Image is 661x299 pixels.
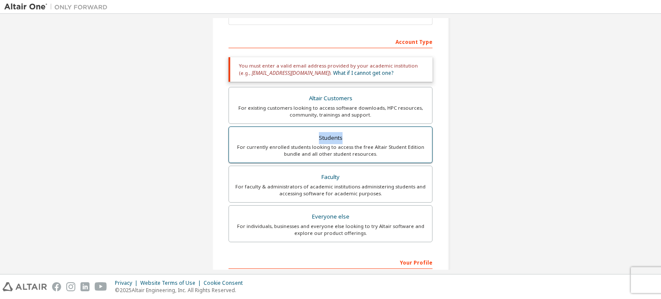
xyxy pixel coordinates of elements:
[234,211,427,223] div: Everyone else
[234,183,427,197] div: For faculty & administrators of academic institutions administering students and accessing softwa...
[229,255,432,269] div: Your Profile
[140,280,204,287] div: Website Terms of Use
[95,282,107,291] img: youtube.svg
[229,57,432,82] div: You must enter a valid email address provided by your academic institution (e.g., ).
[234,223,427,237] div: For individuals, businesses and everyone else looking to try Altair software and explore our prod...
[4,3,112,11] img: Altair One
[234,92,427,105] div: Altair Customers
[115,280,140,287] div: Privacy
[252,69,329,77] span: [EMAIL_ADDRESS][DOMAIN_NAME]
[115,287,248,294] p: © 2025 Altair Engineering, Inc. All Rights Reserved.
[3,282,47,291] img: altair_logo.svg
[80,282,90,291] img: linkedin.svg
[204,280,248,287] div: Cookie Consent
[333,69,393,77] a: What if I cannot get one?
[229,34,432,48] div: Account Type
[234,105,427,118] div: For existing customers looking to access software downloads, HPC resources, community, trainings ...
[66,282,75,291] img: instagram.svg
[234,171,427,183] div: Faculty
[234,144,427,157] div: For currently enrolled students looking to access the free Altair Student Edition bundle and all ...
[52,282,61,291] img: facebook.svg
[234,132,427,144] div: Students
